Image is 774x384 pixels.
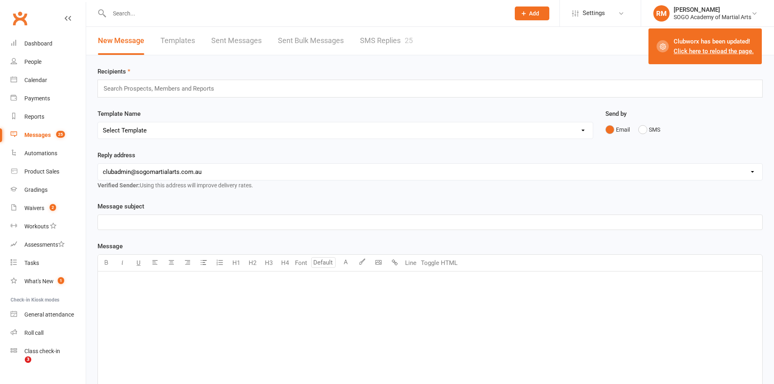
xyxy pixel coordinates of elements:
div: Roll call [24,330,43,336]
span: 3 [25,356,31,363]
a: SMS Replies25 [360,27,413,55]
div: General attendance [24,311,74,318]
label: Send by [605,109,627,119]
a: People [11,53,86,71]
a: Roll call [11,324,86,342]
div: Class check-in [24,348,60,354]
a: Assessments [11,236,86,254]
strong: Verified Sender: [98,182,140,189]
button: H1 [228,255,244,271]
span: U [137,259,141,267]
label: Message subject [98,202,144,211]
a: Workouts [11,217,86,236]
div: SOGO Academy of Martial Arts [674,13,751,21]
a: Product Sales [11,163,86,181]
a: General attendance kiosk mode [11,306,86,324]
div: Waivers [24,205,44,211]
div: Dashboard [24,40,52,47]
span: 25 [56,131,65,138]
a: Sent Bulk Messages [278,27,344,55]
div: 25 [405,36,413,45]
div: Workouts [24,223,49,230]
button: H2 [244,255,260,271]
button: SMS [638,122,660,137]
a: Payments [11,89,86,108]
span: Add [529,10,539,17]
a: Sent Messages [211,27,262,55]
a: Templates [160,27,195,55]
div: Assessments [24,241,65,248]
label: Template Name [98,109,141,119]
span: 2 [50,204,56,211]
div: Messages [24,132,51,138]
a: Reports [11,108,86,126]
button: H3 [260,255,277,271]
button: H4 [277,255,293,271]
label: Reply address [98,150,135,160]
input: Search... [107,8,504,19]
button: Line [403,255,419,271]
a: Clubworx [10,8,30,28]
a: What's New1 [11,272,86,291]
div: People [24,59,41,65]
a: New Message [98,27,144,55]
a: Gradings [11,181,86,199]
div: Reports [24,113,44,120]
a: Tasks [11,254,86,272]
span: Using this address will improve delivery rates. [98,182,253,189]
div: What's New [24,278,54,284]
button: Toggle HTML [419,255,460,271]
div: Payments [24,95,50,102]
span: Settings [583,4,605,22]
div: Gradings [24,187,48,193]
button: U [130,255,147,271]
a: Automations [11,144,86,163]
div: Product Sales [24,168,59,175]
a: Dashboard [11,35,86,53]
div: Calendar [24,77,47,83]
div: Clubworx has been updated! [674,37,754,56]
a: Messages 25 [11,126,86,144]
a: Calendar [11,71,86,89]
button: Add [515,7,549,20]
label: Recipients [98,67,130,76]
a: Class kiosk mode [11,342,86,360]
div: Tasks [24,260,39,266]
button: Email [605,122,630,137]
div: RM [653,5,670,22]
span: 1 [58,277,64,284]
a: Click here to reload the page. [674,48,754,55]
button: Font [293,255,309,271]
label: Message [98,241,123,251]
button: A [338,255,354,271]
iframe: Intercom live chat [8,356,28,376]
input: Search Prospects, Members and Reports [103,83,222,94]
div: Automations [24,150,57,156]
div: [PERSON_NAME] [674,6,751,13]
a: Waivers 2 [11,199,86,217]
input: Default [311,257,336,268]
